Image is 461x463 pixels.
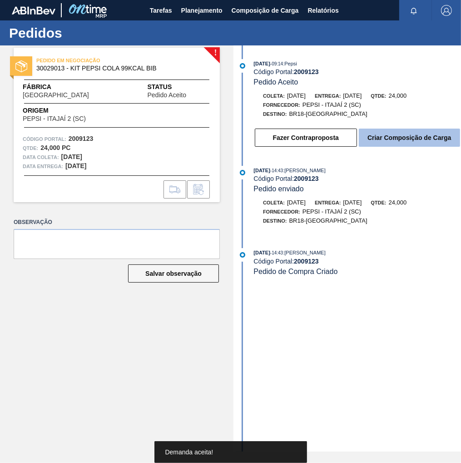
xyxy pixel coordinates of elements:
[12,6,55,15] img: TNhmsLtSVTkK8tSr43FrP2fwEKptu5GPRR3wAAAABJRU5ErkJggg==
[270,168,283,173] span: - 14:43
[253,250,270,255] span: [DATE]
[23,153,59,162] span: Data coleta:
[343,199,362,206] span: [DATE]
[389,199,407,206] span: 24,000
[23,115,86,122] span: PEPSI - ITAJAÍ 2 (SC)
[315,200,341,205] span: Entrega:
[23,92,89,99] span: [GEOGRAPHIC_DATA]
[240,170,245,175] img: atual
[187,180,210,199] div: Informar alteração no pedido
[253,168,270,173] span: [DATE]
[150,5,172,16] span: Tarefas
[287,199,306,206] span: [DATE]
[263,200,285,205] span: Coleta:
[253,175,461,182] div: Código Portal:
[23,82,118,92] span: Fábrica
[253,68,461,75] div: Código Portal:
[294,258,319,265] strong: 2009123
[253,185,303,193] span: Pedido enviado
[441,5,452,16] img: Logout
[371,200,386,205] span: Qtde:
[23,134,66,144] span: Código Portal:
[343,92,362,99] span: [DATE]
[23,144,38,153] span: Qtde :
[61,153,82,160] strong: [DATE]
[283,61,297,66] span: : Pepsi
[240,252,245,258] img: atual
[128,264,219,283] button: Salvar observação
[302,208,361,215] span: PEPSI - ITAJAÍ 2 (SC)
[294,68,319,75] strong: 2009123
[270,250,283,255] span: - 14:43
[294,175,319,182] strong: 2009123
[69,135,94,142] strong: 2009123
[40,144,70,151] strong: 24,000 PC
[308,5,339,16] span: Relatórios
[263,209,300,214] span: Fornecedor:
[255,129,357,147] button: Fazer Contraproposta
[263,218,287,224] span: Destino:
[65,162,86,169] strong: [DATE]
[36,65,201,72] span: 30029013 - KIT PEPSI COLA 99KCAL BIB
[253,61,270,66] span: [DATE]
[253,78,298,86] span: Pedido Aceito
[36,56,164,65] span: PEDIDO EM NEGOCIAÇÃO
[15,60,27,72] img: status
[181,5,223,16] span: Planejamento
[399,4,428,17] button: Notificações
[253,258,461,265] div: Código Portal:
[359,129,460,147] button: Criar Composição de Carga
[315,93,341,99] span: Entrega:
[9,28,170,38] h1: Pedidos
[253,268,337,275] span: Pedido de Compra Criado
[289,110,367,117] span: BR18-[GEOGRAPHIC_DATA]
[164,180,186,199] div: Ir para Composição de Carga
[389,92,407,99] span: 24,000
[283,168,326,173] span: : [PERSON_NAME]
[270,61,283,66] span: - 09:14
[263,93,285,99] span: Coleta:
[287,92,306,99] span: [DATE]
[263,102,300,108] span: Fornecedor:
[232,5,299,16] span: Composição de Carga
[147,92,186,99] span: Pedido Aceito
[14,216,220,229] label: Observação
[289,217,367,224] span: BR18-[GEOGRAPHIC_DATA]
[263,111,287,117] span: Destino:
[147,82,211,92] span: Status
[240,63,245,69] img: atual
[302,101,361,108] span: PEPSI - ITAJAÍ 2 (SC)
[165,448,213,456] span: Demanda aceita!
[371,93,386,99] span: Qtde:
[283,250,326,255] span: : [PERSON_NAME]
[23,162,63,171] span: Data entrega:
[23,106,112,115] span: Origem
